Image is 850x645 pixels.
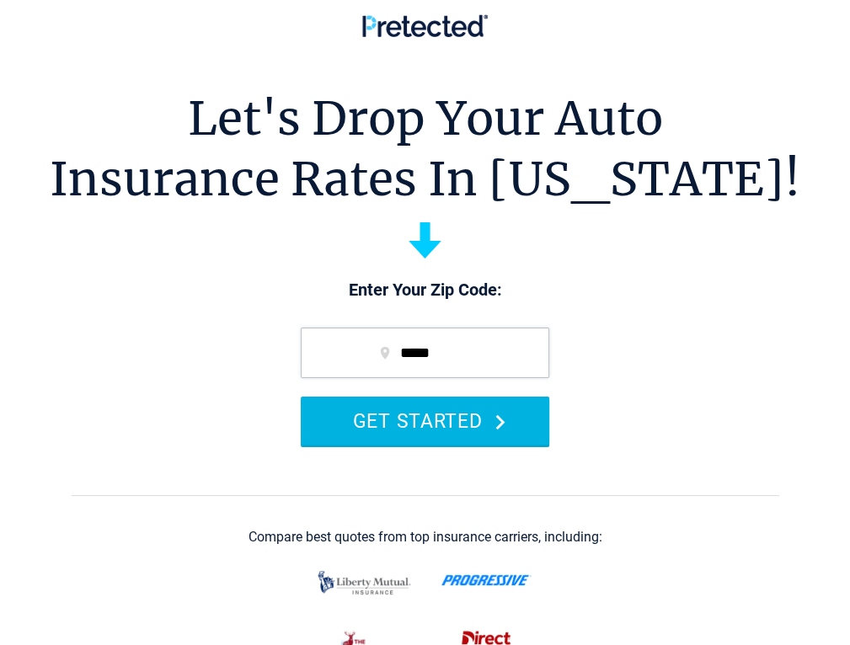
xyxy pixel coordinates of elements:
[284,279,566,302] p: Enter Your Zip Code:
[441,574,532,586] img: progressive
[301,328,549,378] input: zip code
[301,397,549,445] button: GET STARTED
[50,88,800,210] h1: Let's Drop Your Auto Insurance Rates In [US_STATE]!
[362,14,488,37] img: Pretected Logo
[313,562,415,603] img: liberty
[249,530,602,545] div: Compare best quotes from top insurance carriers, including:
